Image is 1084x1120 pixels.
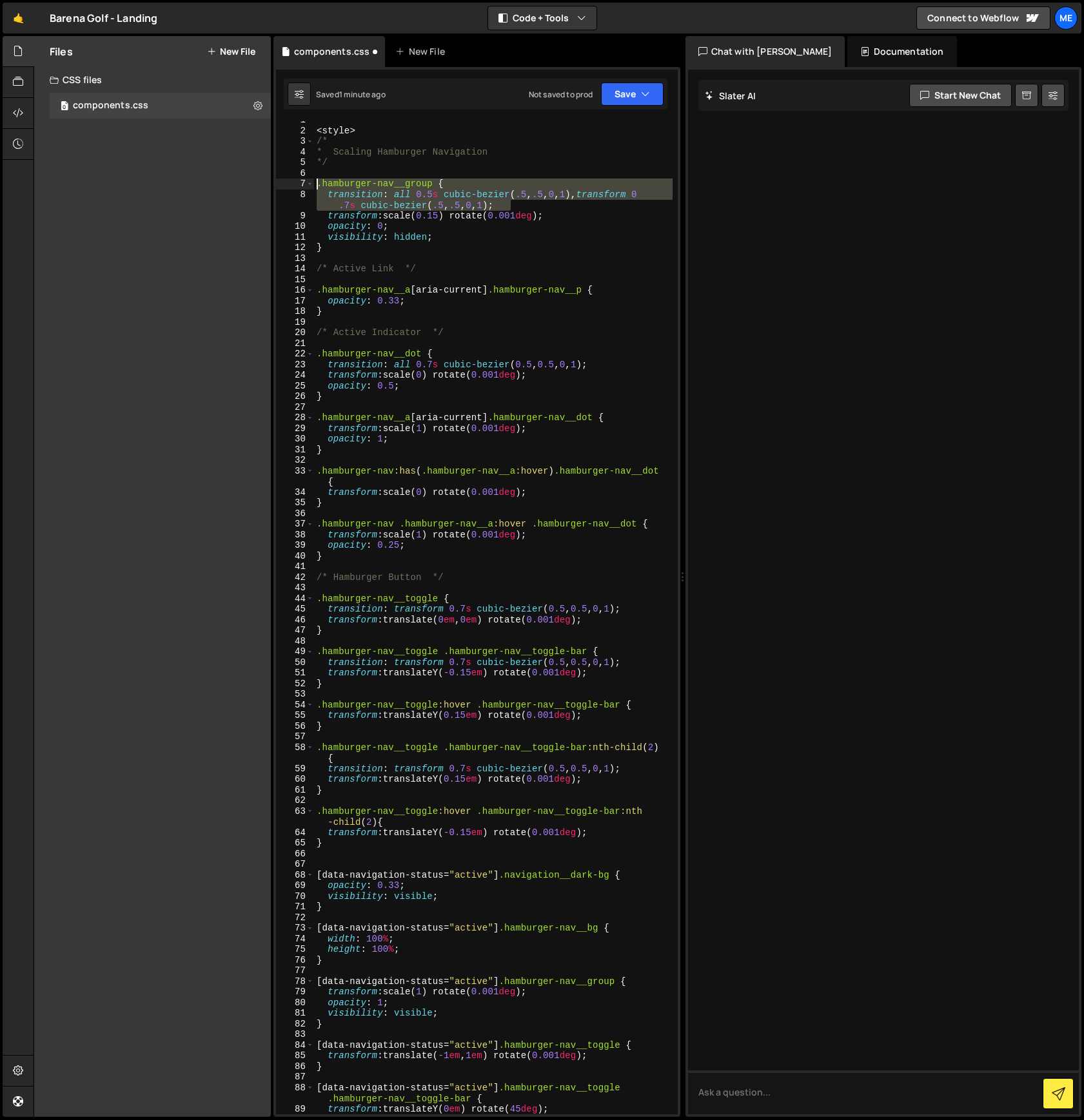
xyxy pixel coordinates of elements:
[909,84,1012,107] button: Start new chat
[50,93,271,119] div: 17023/46759.css
[276,955,314,966] div: 76
[276,572,314,583] div: 42
[276,360,314,371] div: 23
[276,604,314,615] div: 45
[276,679,314,690] div: 52
[34,67,271,93] div: CSS files
[276,1008,314,1019] div: 81
[1054,6,1078,30] a: Me
[73,100,148,111] div: components.css
[276,987,314,998] div: 79
[276,870,314,881] div: 68
[276,668,314,679] div: 51
[276,902,314,912] div: 71
[276,296,314,307] div: 17
[276,136,314,147] div: 3
[50,10,157,26] div: Barena Golf - Landing
[276,1072,314,1083] div: 87
[276,998,314,1009] div: 80
[276,774,314,785] div: 60
[276,530,314,541] div: 38
[276,423,314,434] div: 29
[276,731,314,742] div: 57
[276,381,314,392] div: 25
[276,700,314,711] div: 54
[276,636,314,647] div: 48
[276,168,314,179] div: 6
[276,317,314,328] div: 19
[276,370,314,381] div: 24
[276,455,314,466] div: 32
[276,1019,314,1030] div: 82
[276,221,314,232] div: 10
[276,242,314,253] div: 12
[685,36,845,67] div: Chat with [PERSON_NAME]
[276,561,314,572] div: 41
[276,540,314,551] div: 39
[276,147,314,158] div: 4
[276,764,314,775] div: 59
[276,785,314,796] div: 61
[276,253,314,264] div: 13
[276,838,314,849] div: 65
[276,412,314,423] div: 28
[705,90,756,102] h2: Slater AI
[276,934,314,945] div: 74
[276,189,314,211] div: 8
[294,45,370,58] div: components.css
[207,46,255,57] button: New File
[276,646,314,657] div: 49
[276,179,314,189] div: 7
[276,827,314,838] div: 64
[276,923,314,934] div: 73
[276,689,314,700] div: 53
[276,434,314,445] div: 30
[276,965,314,976] div: 77
[316,89,386,100] div: Saved
[276,338,314,349] div: 21
[276,891,314,902] div: 70
[276,710,314,721] div: 55
[529,89,593,100] div: Not saved to prod
[276,594,314,604] div: 44
[276,583,314,594] div: 43
[276,264,314,275] div: 14
[276,976,314,987] div: 78
[276,508,314,519] div: 36
[276,126,314,137] div: 2
[488,6,596,30] button: Code + Tools
[276,1061,314,1072] div: 86
[276,944,314,955] div: 75
[395,45,449,58] div: New File
[276,912,314,923] div: 72
[916,6,1050,30] a: Connect to Webflow
[276,1029,314,1040] div: 83
[276,306,314,317] div: 18
[276,615,314,626] div: 46
[276,232,314,243] div: 11
[276,849,314,860] div: 66
[601,82,664,106] button: Save
[276,391,314,402] div: 26
[276,519,314,530] div: 37
[276,402,314,413] div: 27
[3,3,34,34] a: 🤙
[276,806,314,827] div: 63
[61,102,68,112] span: 0
[276,859,314,870] div: 67
[276,880,314,891] div: 69
[276,445,314,456] div: 31
[847,36,956,67] div: Documentation
[276,657,314,668] div: 50
[276,625,314,636] div: 47
[276,157,314,168] div: 5
[276,327,314,338] div: 20
[50,44,73,59] h2: Files
[276,1104,314,1115] div: 89
[276,497,314,508] div: 35
[276,275,314,285] div: 15
[276,721,314,732] div: 56
[276,1050,314,1061] div: 85
[276,487,314,498] div: 34
[276,551,314,562] div: 40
